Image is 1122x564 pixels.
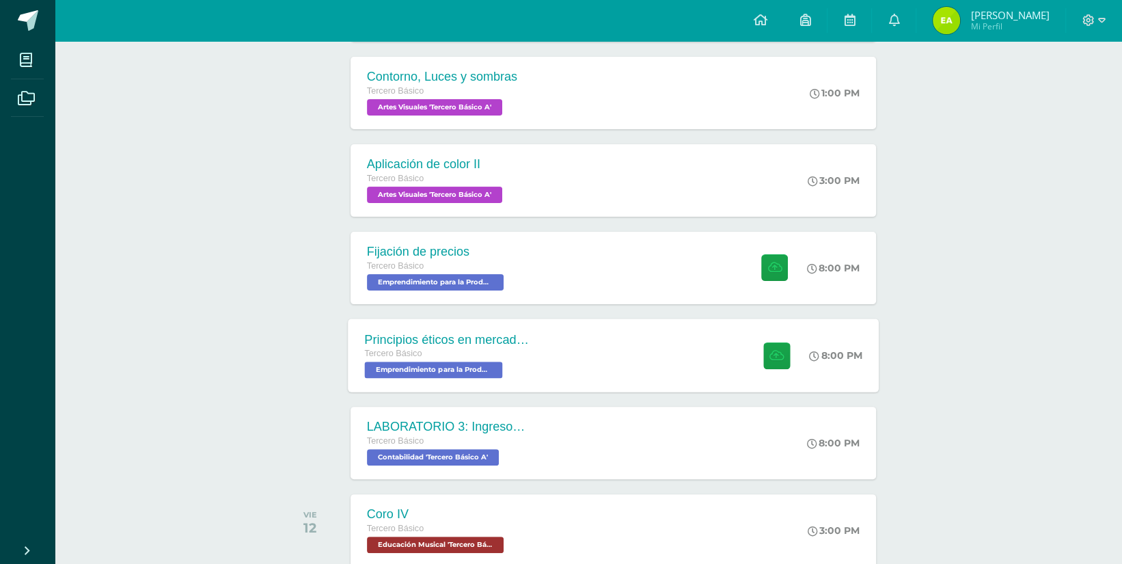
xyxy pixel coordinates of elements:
span: Tercero Básico [367,436,424,446]
div: 8:00 PM [807,262,860,274]
span: Tercero Básico [364,349,422,358]
div: Coro IV [367,507,507,522]
div: 3:00 PM [808,524,860,537]
span: Tercero Básico [367,261,424,271]
div: 1:00 PM [810,87,860,99]
span: Educación Musical 'Tercero Básico A' [367,537,504,553]
div: Fijación de precios [367,245,507,259]
div: Aplicación de color II [367,157,506,172]
span: [PERSON_NAME] [970,8,1049,22]
span: Artes Visuales 'Tercero Básico A' [367,187,502,203]
span: Emprendimiento para la Productividad 'Tercero Básico A' [367,274,504,291]
span: Tercero Básico [367,524,424,533]
div: LABORATORIO 3: Ingresos y deducciones laborales. [367,420,531,434]
div: VIE [303,510,317,520]
div: Contorno, Luces y sombras [367,70,517,84]
div: 8:00 PM [809,349,862,362]
span: Emprendimiento para la Productividad 'Tercero Básico A' [364,362,502,378]
div: 12 [303,520,317,536]
div: 8:00 PM [807,437,860,449]
span: Tercero Básico [367,86,424,96]
span: Artes Visuales 'Tercero Básico A' [367,99,502,116]
span: Tercero Básico [367,174,424,183]
img: 4c2a7abacd59fa5c976236ee5449419b.png [933,7,960,34]
div: 3:00 PM [808,174,860,187]
span: Mi Perfil [970,21,1049,32]
div: Principios éticos en mercadotecnia y publicidad [364,332,530,347]
span: Contabilidad 'Tercero Básico A' [367,449,499,466]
